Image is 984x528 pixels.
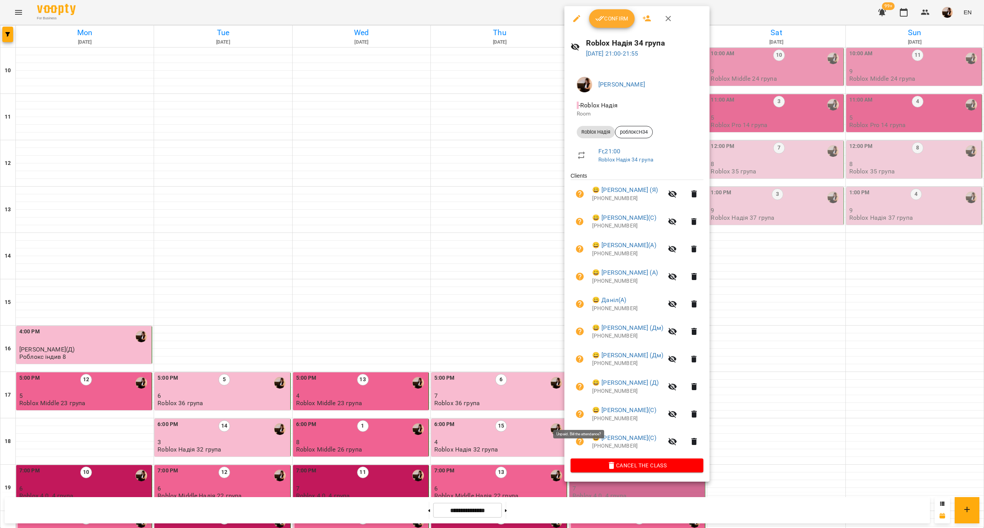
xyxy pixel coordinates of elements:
[592,213,656,222] a: 😀 [PERSON_NAME](С)
[592,295,627,305] a: 😀 Даніл(А)
[586,37,703,49] h6: Roblox Надія 34 група
[615,126,653,138] div: роблоксН34
[595,14,628,23] span: Confirm
[592,195,663,202] p: [PHONE_NUMBER]
[592,241,656,250] a: 😀 [PERSON_NAME](А)
[592,442,663,450] p: [PHONE_NUMBER]
[592,351,663,360] a: 😀 [PERSON_NAME] (Дм)
[592,332,663,340] p: [PHONE_NUMBER]
[592,277,663,285] p: [PHONE_NUMBER]
[589,9,635,28] button: Confirm
[571,185,589,203] button: Unpaid. Bill the attendance?
[592,387,663,395] p: [PHONE_NUMBER]
[598,156,653,163] a: Roblox Надія 34 група
[598,148,620,155] a: Fr , 21:00
[571,350,589,368] button: Unpaid. Bill the attendance?
[592,268,658,277] a: 😀 [PERSON_NAME] (А)
[592,222,663,230] p: [PHONE_NUMBER]
[571,322,589,341] button: Unpaid. Bill the attendance?
[571,295,589,313] button: Unpaid. Bill the attendance?
[571,212,589,231] button: Unpaid. Bill the attendance?
[592,305,663,312] p: [PHONE_NUMBER]
[571,458,703,472] button: Cancel the class
[592,250,663,258] p: [PHONE_NUMBER]
[571,377,589,396] button: Unpaid. Bill the attendance?
[598,81,645,88] a: [PERSON_NAME]
[615,129,652,136] span: роблоксН34
[577,102,619,109] span: - Roblox Надія
[571,172,703,458] ul: Clients
[571,240,589,258] button: Unpaid. Bill the attendance?
[592,323,663,333] a: 😀 [PERSON_NAME] (Дм)
[577,77,592,92] img: f1c8304d7b699b11ef2dd1d838014dff.jpg
[586,50,638,57] a: [DATE] 21:00-21:55
[577,461,697,470] span: Cancel the class
[577,129,615,136] span: Roblox Надія
[577,110,697,118] p: Room
[592,378,659,387] a: 😀 [PERSON_NAME] (Д)
[592,433,656,443] a: 😀 [PERSON_NAME](С)
[592,185,658,195] a: 😀 [PERSON_NAME] (Я)
[592,406,656,415] a: 😀 [PERSON_NAME](С)
[592,415,663,423] p: [PHONE_NUMBER]
[571,267,589,286] button: Unpaid. Bill the attendance?
[592,360,663,367] p: [PHONE_NUMBER]
[571,432,589,451] button: Unpaid. Bill the attendance?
